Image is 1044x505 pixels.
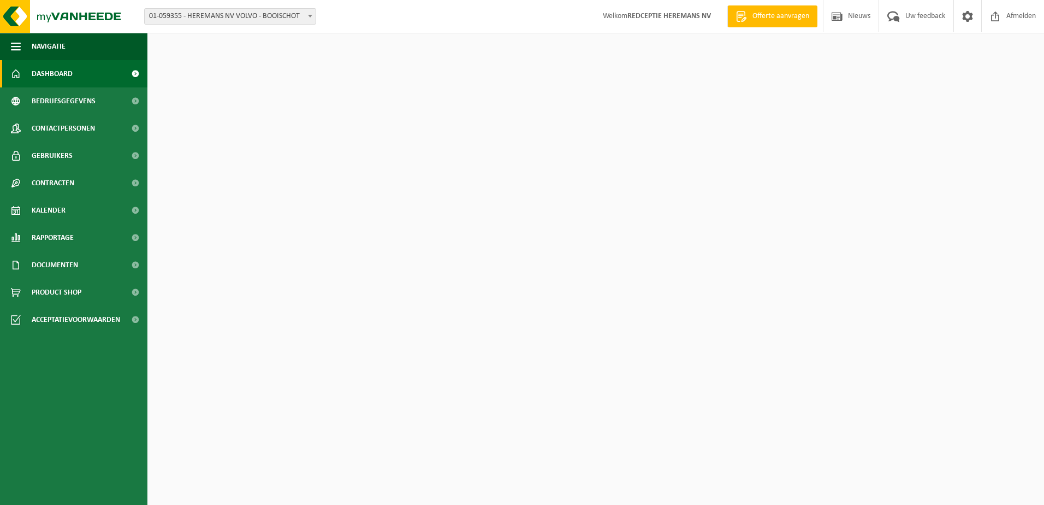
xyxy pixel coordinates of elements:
span: 01-059355 - HEREMANS NV VOLVO - BOOISCHOT [144,8,316,25]
span: Contracten [32,169,74,197]
span: Navigatie [32,33,66,60]
span: Documenten [32,251,78,279]
span: Product Shop [32,279,81,306]
span: Rapportage [32,224,74,251]
span: 01-059355 - HEREMANS NV VOLVO - BOOISCHOT [145,9,316,24]
span: Acceptatievoorwaarden [32,306,120,333]
span: Kalender [32,197,66,224]
a: Offerte aanvragen [727,5,817,27]
span: Offerte aanvragen [750,11,812,22]
span: Dashboard [32,60,73,87]
span: Gebruikers [32,142,73,169]
strong: REDCEPTIE HEREMANS NV [627,12,711,20]
span: Bedrijfsgegevens [32,87,96,115]
span: Contactpersonen [32,115,95,142]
